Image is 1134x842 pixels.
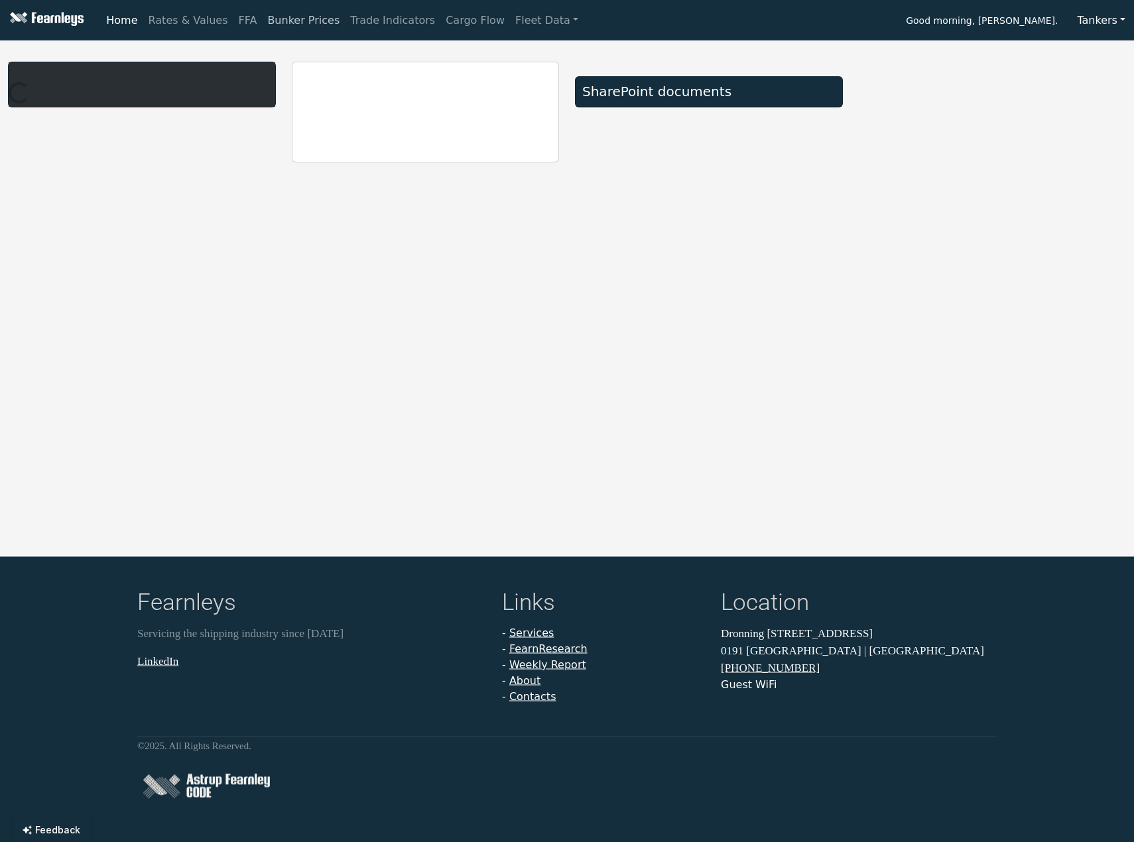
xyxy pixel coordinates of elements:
[721,625,997,642] p: Dronning [STREET_ADDRESS]
[509,627,554,639] a: Services
[582,84,836,99] div: SharePoint documents
[509,658,586,671] a: Weekly Report
[721,589,997,620] h4: Location
[906,11,1058,33] span: Good morning, [PERSON_NAME].
[510,7,584,34] a: Fleet Data
[440,7,510,34] a: Cargo Flow
[721,662,820,674] a: [PHONE_NUMBER]
[7,12,84,29] img: Fearnleys Logo
[1068,8,1134,33] button: Tankers
[509,674,540,687] a: About
[721,677,777,693] button: Guest WiFi
[502,641,705,657] li: -
[292,62,559,162] iframe: report archive
[502,689,705,705] li: -
[137,625,486,642] p: Servicing the shipping industry since [DATE]
[509,642,588,655] a: FearnResearch
[502,673,705,689] li: -
[233,7,263,34] a: FFA
[509,690,556,703] a: Contacts
[137,654,178,667] a: LinkedIn
[502,625,705,641] li: -
[101,7,143,34] a: Home
[262,7,345,34] a: Bunker Prices
[721,642,997,659] p: 0191 [GEOGRAPHIC_DATA] | [GEOGRAPHIC_DATA]
[345,7,440,34] a: Trade Indicators
[137,741,251,751] small: © 2025 . All Rights Reserved.
[502,589,705,620] h4: Links
[502,657,705,673] li: -
[137,589,486,620] h4: Fearnleys
[143,7,233,34] a: Rates & Values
